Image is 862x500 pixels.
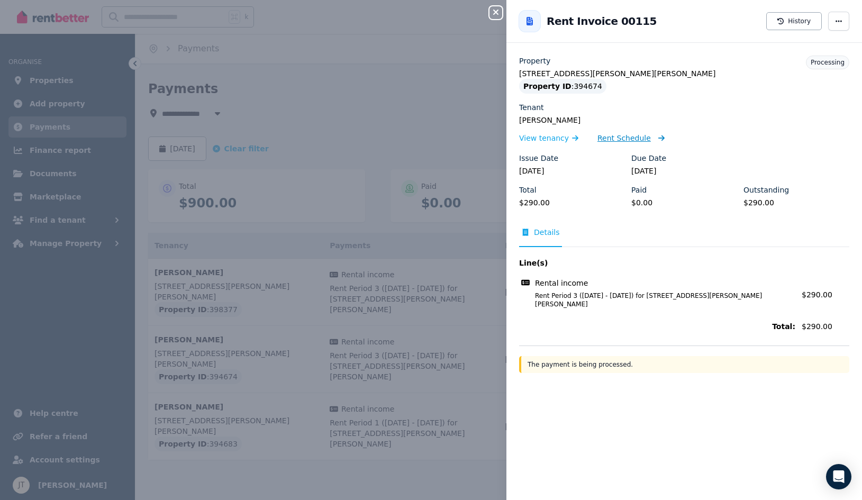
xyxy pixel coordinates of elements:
span: Line(s) [519,258,795,268]
legend: $0.00 [631,197,737,208]
nav: Tabs [519,227,849,247]
h2: Rent Invoice 00115 [547,14,657,29]
label: Paid [631,185,647,195]
legend: [PERSON_NAME] [519,115,849,125]
label: Total [519,185,537,195]
a: Rent Schedule [597,133,665,143]
span: View tenancy [519,133,569,143]
label: Property [519,56,550,66]
label: Outstanding [743,185,789,195]
label: Due Date [631,153,666,163]
div: The payment is being processed. [519,356,849,373]
div: : 394674 [519,79,606,94]
legend: $290.00 [743,197,849,208]
label: Tenant [519,102,544,113]
span: Rental income [535,278,588,288]
legend: [DATE] [631,166,737,176]
span: Rent Schedule [597,133,651,143]
div: Open Intercom Messenger [826,464,851,489]
legend: [DATE] [519,166,625,176]
span: Rent Period 3 ([DATE] - [DATE]) for [STREET_ADDRESS][PERSON_NAME][PERSON_NAME] [522,292,795,308]
span: Property ID [523,81,571,92]
span: Processing [811,59,845,66]
span: Details [534,227,560,238]
label: Issue Date [519,153,558,163]
a: View tenancy [519,133,578,143]
span: $290.00 [802,321,849,332]
span: Total: [519,321,795,332]
legend: [STREET_ADDRESS][PERSON_NAME][PERSON_NAME] [519,68,849,79]
legend: $290.00 [519,197,625,208]
button: History [766,12,822,30]
span: $290.00 [802,290,832,299]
